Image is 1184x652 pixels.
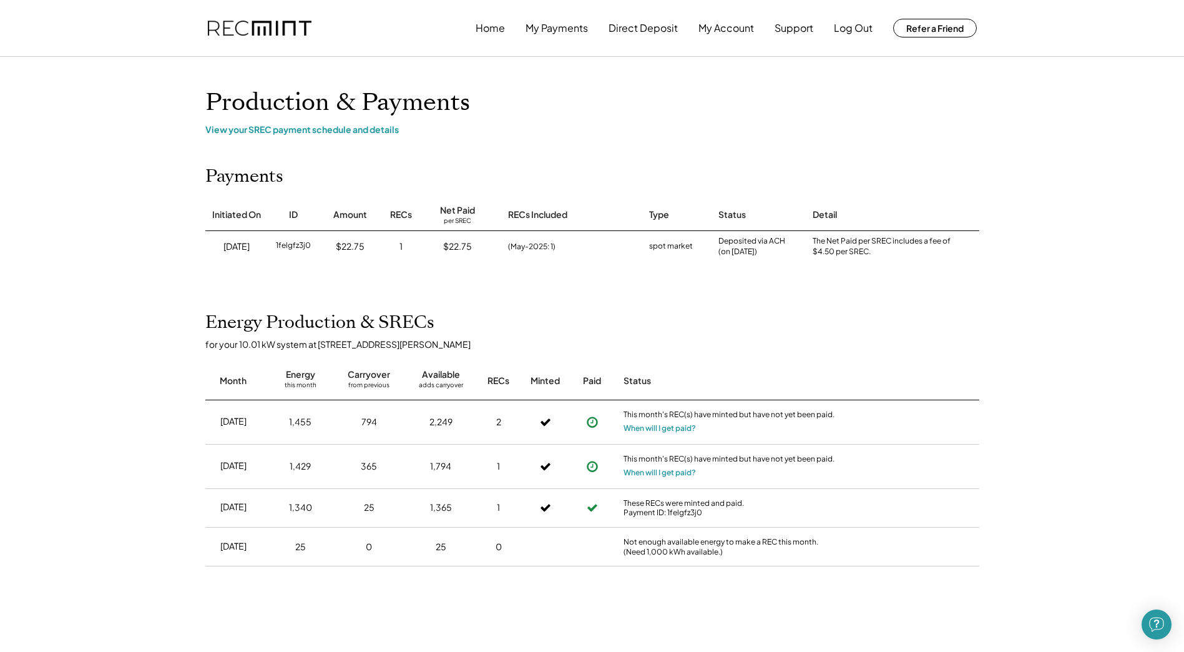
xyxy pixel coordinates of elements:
[624,454,836,467] div: This month's REC(s) have minted but have not yet been paid.
[624,467,696,479] button: When will I get paid?
[220,540,247,553] div: [DATE]
[286,368,315,381] div: Energy
[440,204,475,217] div: Net Paid
[430,501,452,514] div: 1,365
[205,338,992,350] div: for your 10.01 kW system at [STREET_ADDRESS][PERSON_NAME]
[497,501,500,514] div: 1
[220,460,247,472] div: [DATE]
[220,375,247,387] div: Month
[531,375,560,387] div: Minted
[649,240,693,253] div: spot market
[444,217,471,226] div: per SREC
[624,498,836,518] div: These RECs were minted and paid. Payment ID: 1felgfz3j0
[583,413,602,432] button: Payment approved, but not yet initiated.
[476,16,505,41] button: Home
[422,368,460,381] div: Available
[220,415,247,428] div: [DATE]
[220,501,247,513] div: [DATE]
[361,460,377,473] div: 365
[609,16,678,41] button: Direct Deposit
[718,209,746,221] div: Status
[718,236,785,257] div: Deposited via ACH (on [DATE])
[583,457,602,476] button: Payment approved, but not yet initiated.
[624,537,836,556] div: Not enough available energy to make a REC this month. (Need 1,000 kWh available.)
[496,416,501,428] div: 2
[813,236,956,257] div: The Net Paid per SREC includes a fee of $4.50 per SREC.
[390,209,412,221] div: RECs
[583,375,601,387] div: Paid
[212,209,261,221] div: Initiated On
[624,375,836,387] div: Status
[419,381,463,393] div: adds carryover
[497,460,500,473] div: 1
[348,368,390,381] div: Carryover
[208,21,311,36] img: recmint-logotype%403x.png
[285,381,316,393] div: this month
[624,410,836,422] div: This month's REC(s) have minted but have not yet been paid.
[399,240,403,253] div: 1
[624,422,696,435] button: When will I get paid?
[223,240,250,253] div: [DATE]
[276,240,311,253] div: 1felgfz3j0
[205,166,283,187] h2: Payments
[436,541,446,553] div: 25
[487,375,509,387] div: RECs
[348,381,389,393] div: from previous
[1142,610,1172,640] div: Open Intercom Messenger
[289,501,312,514] div: 1,340
[429,416,453,428] div: 2,249
[290,460,311,473] div: 1,429
[205,88,979,117] h1: Production & Payments
[526,16,588,41] button: My Payments
[508,209,567,221] div: RECs Included
[295,541,306,553] div: 25
[698,16,754,41] button: My Account
[205,124,979,135] div: View your SREC payment schedule and details
[834,16,873,41] button: Log Out
[333,209,367,221] div: Amount
[205,312,434,333] h2: Energy Production & SRECs
[775,16,813,41] button: Support
[496,541,502,553] div: 0
[508,241,555,252] div: (May-2025: 1)
[443,240,472,253] div: $22.75
[430,460,451,473] div: 1,794
[366,541,372,553] div: 0
[336,240,364,253] div: $22.75
[364,501,374,514] div: 25
[289,209,298,221] div: ID
[649,209,669,221] div: Type
[813,209,837,221] div: Detail
[893,19,977,37] button: Refer a Friend
[289,416,311,428] div: 1,455
[361,416,377,428] div: 794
